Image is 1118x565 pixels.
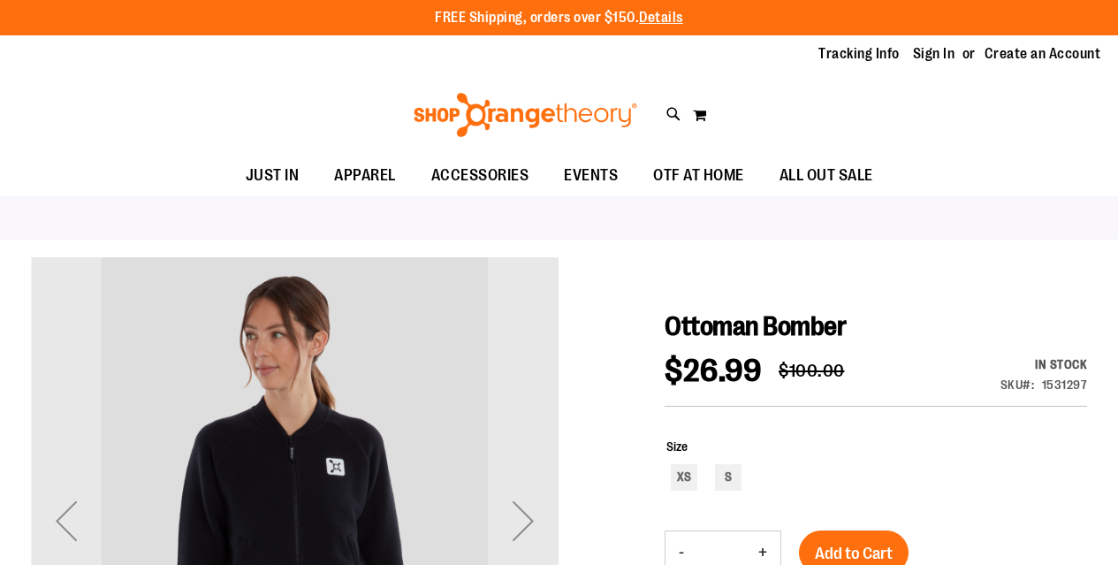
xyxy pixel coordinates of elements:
[1042,376,1088,393] div: 1531297
[1000,378,1035,392] strong: SKU
[815,544,893,563] span: Add to Cart
[715,464,742,491] div: S
[818,44,900,64] a: Tracking Info
[985,44,1101,64] a: Create an Account
[431,156,529,195] span: ACCESSORIES
[435,8,683,28] p: FREE Shipping, orders over $150.
[1000,355,1088,373] div: In stock
[779,361,845,381] span: $100.00
[334,156,396,195] span: APPAREL
[246,156,300,195] span: JUST IN
[564,156,618,195] span: EVENTS
[639,10,683,26] a: Details
[671,464,697,491] div: XS
[913,44,955,64] a: Sign In
[665,353,761,389] span: $26.99
[780,156,873,195] span: ALL OUT SALE
[411,93,640,137] img: Shop Orangetheory
[665,311,846,341] span: Ottoman Bomber
[1000,355,1088,373] div: Availability
[653,156,744,195] span: OTF AT HOME
[666,439,688,454] span: Size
